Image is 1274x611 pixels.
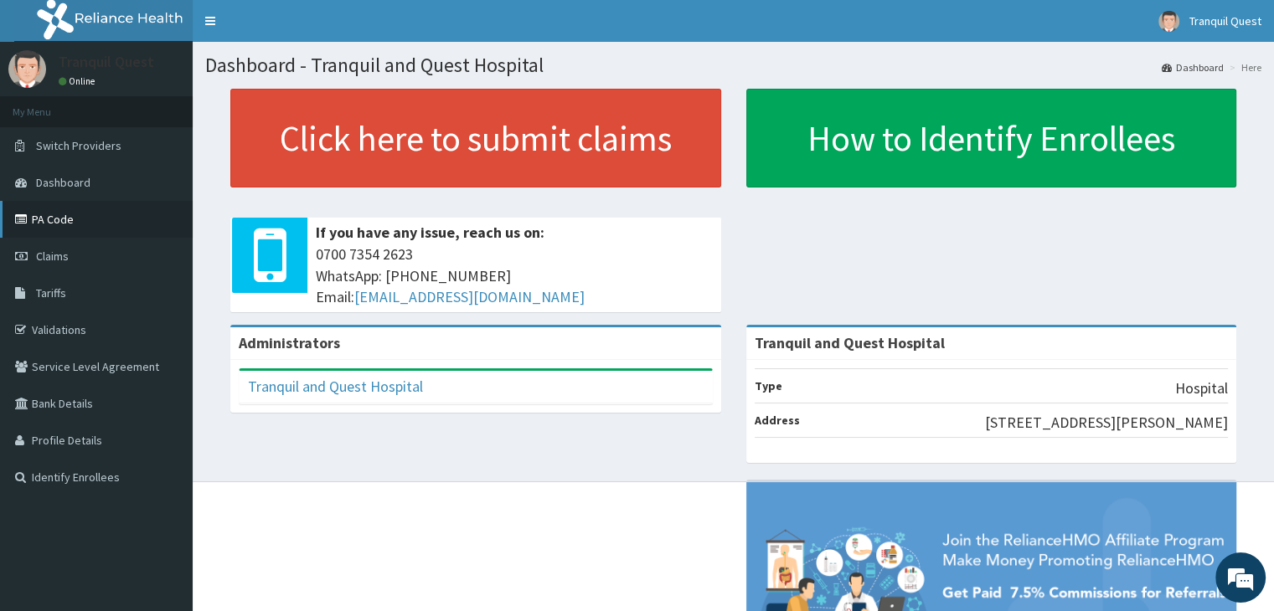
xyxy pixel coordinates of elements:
b: Address [755,413,800,428]
p: Tranquil Quest [59,54,154,69]
span: Switch Providers [36,138,121,153]
strong: Tranquil and Quest Hospital [755,333,945,352]
span: Tranquil Quest [1189,13,1261,28]
img: User Image [1158,11,1179,32]
a: Online [59,75,99,87]
a: How to Identify Enrollees [746,89,1237,187]
a: [EMAIL_ADDRESS][DOMAIN_NAME] [354,287,585,306]
span: Dashboard [36,175,90,190]
a: Tranquil and Quest Hospital [248,377,423,396]
li: Here [1225,60,1261,74]
p: Hospital [1175,377,1228,399]
span: Claims [36,249,69,264]
a: Dashboard [1162,60,1224,74]
p: [STREET_ADDRESS][PERSON_NAME] [985,412,1228,434]
span: 0700 7354 2623 WhatsApp: [PHONE_NUMBER] Email: [316,244,713,308]
b: Administrators [239,333,340,352]
b: Type [755,378,782,393]
img: User Image [8,50,46,88]
a: Click here to submit claims [230,89,721,187]
b: If you have any issue, reach us on: [316,223,544,242]
h1: Dashboard - Tranquil and Quest Hospital [205,54,1261,76]
span: Tariffs [36,285,66,300]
